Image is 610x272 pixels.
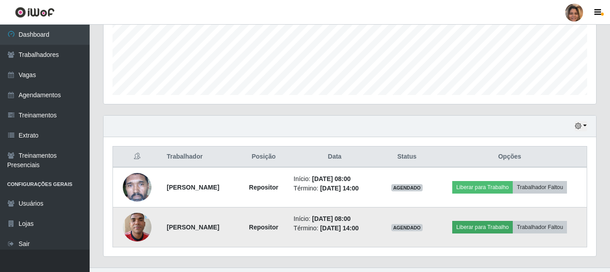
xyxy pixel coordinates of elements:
li: Início: [294,174,376,184]
li: Término: [294,224,376,233]
strong: [PERSON_NAME] [167,224,219,231]
time: [DATE] 14:00 [320,185,359,192]
time: [DATE] 08:00 [312,175,350,182]
time: [DATE] 14:00 [320,225,359,232]
button: Liberar para Trabalho [452,221,513,233]
img: 1753556561718.jpeg [123,208,151,246]
th: Posição [239,147,288,168]
button: Trabalhador Faltou [513,181,567,194]
button: Liberar para Trabalho [452,181,513,194]
img: CoreUI Logo [15,7,55,18]
strong: Repositor [249,224,278,231]
img: 1672757471679.jpeg [123,158,151,217]
span: AGENDADO [391,184,423,191]
li: Término: [294,184,376,193]
th: Data [288,147,381,168]
span: AGENDADO [391,224,423,231]
th: Trabalhador [161,147,239,168]
strong: [PERSON_NAME] [167,184,219,191]
li: Início: [294,214,376,224]
th: Status [381,147,433,168]
time: [DATE] 08:00 [312,215,350,222]
strong: Repositor [249,184,278,191]
th: Opções [433,147,587,168]
button: Trabalhador Faltou [513,221,567,233]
